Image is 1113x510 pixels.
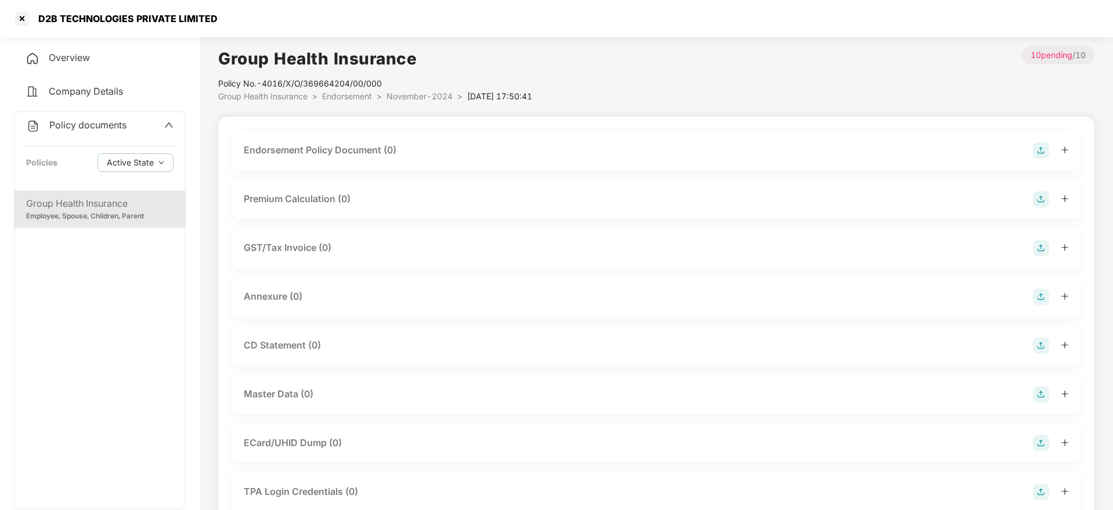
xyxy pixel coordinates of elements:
[218,46,532,71] h1: Group Health Insurance
[377,91,382,101] span: >
[218,77,532,90] div: Policy No.- 4016/X/O/369664204/00/000
[1061,292,1069,300] span: plus
[1061,390,1069,398] span: plus
[49,85,123,97] span: Company Details
[244,192,350,206] div: Premium Calculation (0)
[1033,484,1049,500] img: svg+xml;base64,PHN2ZyB4bWxucz0iaHR0cDovL3d3dy53My5vcmcvMjAwMC9zdmciIHdpZHRoPSIyOCIgaGVpZ2h0PSIyOC...
[1061,487,1069,495] span: plus
[1061,195,1069,203] span: plus
[164,120,174,130] span: up
[1033,337,1049,354] img: svg+xml;base64,PHN2ZyB4bWxucz0iaHR0cDovL3d3dy53My5vcmcvMjAwMC9zdmciIHdpZHRoPSIyOCIgaGVpZ2h0PSIyOC...
[218,91,308,101] span: Group Health Insurance
[1022,46,1094,64] p: / 10
[244,240,331,255] div: GST/Tax Invoice (0)
[1033,289,1049,305] img: svg+xml;base64,PHN2ZyB4bWxucz0iaHR0cDovL3d3dy53My5vcmcvMjAwMC9zdmciIHdpZHRoPSIyOCIgaGVpZ2h0PSIyOC...
[107,156,154,169] span: Active State
[26,196,174,211] div: Group Health Insurance
[26,119,40,133] img: svg+xml;base64,PHN2ZyB4bWxucz0iaHR0cDovL3d3dy53My5vcmcvMjAwMC9zdmciIHdpZHRoPSIyNCIgaGVpZ2h0PSIyNC...
[26,52,39,66] img: svg+xml;base64,PHN2ZyB4bWxucz0iaHR0cDovL3d3dy53My5vcmcvMjAwMC9zdmciIHdpZHRoPSIyNCIgaGVpZ2h0PSIyNC...
[1061,243,1069,252] span: plus
[1033,191,1049,207] img: svg+xml;base64,PHN2ZyB4bWxucz0iaHR0cDovL3d3dy53My5vcmcvMjAwMC9zdmciIHdpZHRoPSIyOCIgaGVpZ2h0PSIyOC...
[49,119,127,131] span: Policy documents
[244,484,358,499] div: TPA Login Credentials (0)
[322,91,372,101] span: Endorsement
[244,387,313,401] div: Master Data (0)
[1033,386,1049,403] img: svg+xml;base64,PHN2ZyB4bWxucz0iaHR0cDovL3d3dy53My5vcmcvMjAwMC9zdmciIHdpZHRoPSIyOCIgaGVpZ2h0PSIyOC...
[386,91,453,101] span: November-2024
[1061,341,1069,349] span: plus
[312,91,317,101] span: >
[467,91,532,101] span: [DATE] 17:50:41
[1061,439,1069,447] span: plus
[1033,240,1049,256] img: svg+xml;base64,PHN2ZyB4bWxucz0iaHR0cDovL3d3dy53My5vcmcvMjAwMC9zdmciIHdpZHRoPSIyOCIgaGVpZ2h0PSIyOC...
[457,91,462,101] span: >
[26,85,39,99] img: svg+xml;base64,PHN2ZyB4bWxucz0iaHR0cDovL3d3dy53My5vcmcvMjAwMC9zdmciIHdpZHRoPSIyNCIgaGVpZ2h0PSIyNC...
[1061,146,1069,154] span: plus
[244,289,302,304] div: Annexure (0)
[26,156,57,169] div: Policies
[31,13,218,24] div: D2B TECHNOLOGIES PRIVATE LIMITED
[244,338,321,353] div: CD Statement (0)
[244,436,342,450] div: ECard/UHID Dump (0)
[244,143,396,157] div: Endorsement Policy Document (0)
[97,153,174,172] button: Active Statedown
[1031,50,1072,60] span: 10 pending
[26,211,174,222] div: Employee, Spouse, Children, Parent
[1033,435,1049,451] img: svg+xml;base64,PHN2ZyB4bWxucz0iaHR0cDovL3d3dy53My5vcmcvMjAwMC9zdmciIHdpZHRoPSIyOCIgaGVpZ2h0PSIyOC...
[158,160,164,166] span: down
[49,52,90,63] span: Overview
[1033,142,1049,159] img: svg+xml;base64,PHN2ZyB4bWxucz0iaHR0cDovL3d3dy53My5vcmcvMjAwMC9zdmciIHdpZHRoPSIyOCIgaGVpZ2h0PSIyOC...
